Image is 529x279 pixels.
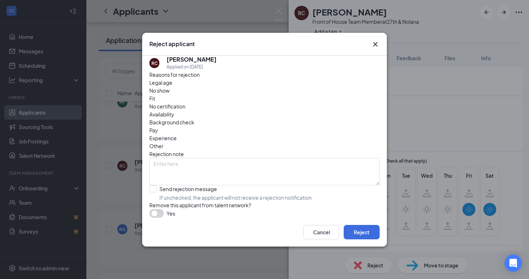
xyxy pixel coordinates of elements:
div: RC [152,60,158,66]
button: Cancel [303,225,339,239]
div: Open Intercom Messenger [505,254,522,272]
span: No show [149,87,169,94]
svg: Cross [371,40,380,49]
span: Other [149,142,163,150]
span: Yes [167,209,175,218]
span: Legal age [149,79,172,87]
span: Remove this applicant from talent network? [149,202,251,208]
button: Reject [344,225,380,239]
div: Applied on [DATE] [167,63,217,71]
h5: [PERSON_NAME] [167,56,217,63]
span: Background check [149,118,194,126]
span: Pay [149,126,158,134]
h3: Reject applicant [149,40,195,48]
span: Fit [149,94,155,102]
span: Availability [149,110,174,118]
span: No certification [149,102,185,110]
button: Close [371,40,380,49]
span: Rejection note [149,151,184,157]
span: Reasons for rejection [149,71,200,78]
span: Experience [149,134,177,142]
